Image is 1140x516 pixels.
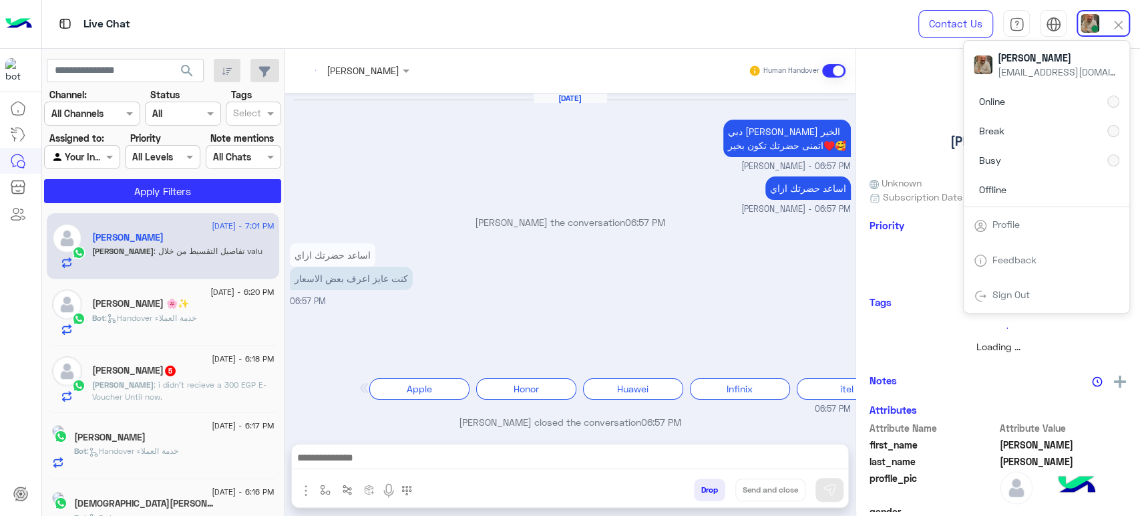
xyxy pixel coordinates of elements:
a: Feedback [992,254,1036,265]
img: hulul-logo.png [1053,463,1100,509]
div: itel [797,378,897,399]
img: make a call [401,485,412,496]
span: [DATE] - 6:18 PM [212,353,274,365]
h6: Tags [870,296,1127,308]
img: defaultAdmin.png [52,223,82,253]
img: send voice note [381,483,397,499]
span: search [179,63,195,79]
img: defaultAdmin.png [52,289,82,319]
img: WhatsApp [54,497,67,510]
label: Tags [231,88,252,102]
span: [DATE] - 6:16 PM [212,486,274,498]
label: Status [150,88,180,102]
img: WhatsApp [54,430,67,443]
span: Unknown [870,176,922,190]
button: Trigger scenario [337,479,359,501]
img: send attachment [298,483,314,499]
span: 06:57 PM [625,217,665,228]
img: tab [1009,17,1024,32]
span: profile_pic [870,471,997,502]
span: Loading ... [976,341,1020,352]
span: [DATE] - 6:20 PM [210,286,274,298]
span: [DATE] - 7:01 PM [212,220,274,232]
p: 16/9/2025, 6:57 PM [290,243,375,267]
label: Note mentions [210,131,274,145]
p: 16/9/2025, 6:57 PM [765,176,851,200]
div: Infinix [690,378,790,399]
a: Contact Us [918,10,993,38]
label: Assigned to: [49,131,104,145]
a: tab [1003,10,1030,38]
span: [DATE] - 6:17 PM [212,420,274,432]
h6: [DATE] [534,94,607,103]
span: [EMAIL_ADDRESS][DOMAIN_NAME] [998,65,1118,79]
a: Sign Out [992,289,1030,300]
p: [PERSON_NAME] the conversation [290,215,851,229]
span: 06:57 PM [290,296,326,306]
img: send message [823,483,836,497]
img: picture [52,492,64,504]
div: Huawei [583,378,683,399]
h6: Priority [870,219,904,231]
h5: Abdlkereem El Kereem [74,432,146,443]
small: Human Handover [763,66,819,76]
span: [PERSON_NAME] - 06:57 PM [741,160,851,173]
span: : Handover خدمة العملاء [87,446,178,456]
div: Select [231,106,261,123]
img: tab [1046,17,1061,32]
a: Profile [992,219,1020,230]
img: defaultAdmin.png [1000,471,1033,505]
img: close [1111,17,1126,33]
span: Attribute Name [870,421,997,435]
span: 06:57 PM [815,403,851,416]
span: 06:57 PM [641,416,681,428]
span: : Handover خدمة العملاء [105,313,196,323]
span: [PERSON_NAME] - 06:57 PM [741,203,851,216]
img: WhatsApp [72,379,85,392]
span: first_name [870,438,997,452]
button: select flow [315,479,337,501]
span: 5 [165,366,176,376]
img: defaultAdmin.png [52,356,82,386]
img: tab [974,289,987,303]
img: userImage [1081,14,1099,33]
span: Subscription Date : [DATE] [883,190,998,204]
h5: [PERSON_NAME] [950,134,1047,149]
div: Honor [476,378,576,399]
span: Ali [1000,455,1127,469]
img: userImage [974,55,992,74]
div: loading... [873,240,1123,263]
button: Drop [694,479,725,501]
h5: Ahmed Fayez [92,365,177,376]
span: [PERSON_NAME] [92,380,154,390]
img: tab [57,15,73,32]
span: Mahmoud [1000,438,1127,452]
img: WhatsApp [72,246,85,259]
p: 16/9/2025, 6:57 PM [290,267,413,290]
span: last_name [870,455,997,469]
img: WhatsApp [72,312,85,326]
img: 1403182699927242 [5,58,29,82]
div: Apple [369,378,469,399]
h6: Attributes [870,404,917,416]
button: Apply Filters [44,179,281,203]
img: picture [52,425,64,437]
span: [PERSON_NAME] [998,51,1118,65]
p: [PERSON_NAME] closed the conversation [290,415,851,429]
img: Logo [5,10,32,38]
img: tab [974,219,987,233]
span: تفاصيل التقسيط من خلال valu [154,246,262,256]
h5: Mohammed Sanad [74,498,214,509]
img: tab [974,254,987,267]
img: notes [1092,376,1103,387]
img: create order [364,485,375,495]
span: Bot [92,313,105,323]
span: i didn't recieve a 300 EGP E-Voucher Until now. [92,380,267,402]
img: add [1114,376,1126,388]
button: Send and close [735,479,805,501]
div: loading... [873,316,1123,340]
p: 16/9/2025, 6:57 PM [723,120,851,157]
h6: Notes [870,374,897,386]
p: Live Chat [83,15,130,33]
label: Channel: [49,88,87,102]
